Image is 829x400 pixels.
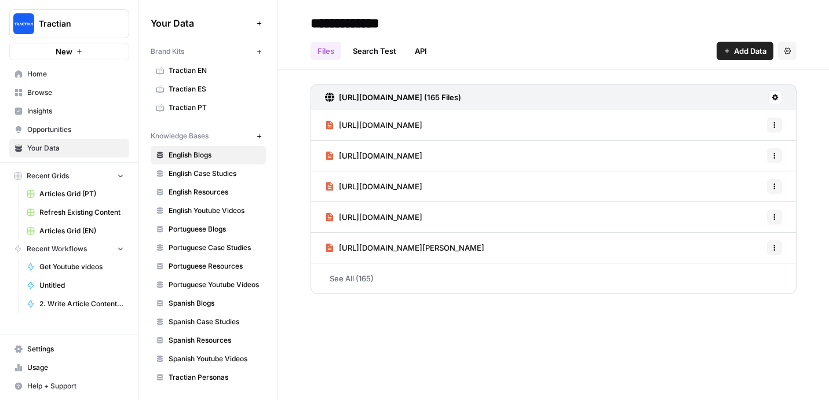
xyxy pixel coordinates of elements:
[339,242,484,254] span: [URL][DOMAIN_NAME][PERSON_NAME]
[39,18,109,30] span: Tractian
[21,295,129,313] a: 2. Write Article Content From Brief
[39,262,124,272] span: Get Youtube videos
[27,106,124,116] span: Insights
[717,42,773,60] button: Add Data
[27,381,124,391] span: Help + Support
[169,84,261,94] span: Tractian ES
[27,362,124,373] span: Usage
[169,335,261,346] span: Spanish Resources
[325,141,422,171] a: [URL][DOMAIN_NAME]
[39,226,124,236] span: Articles Grid (EN)
[9,167,129,185] button: Recent Grids
[325,171,422,201] a: [URL][DOMAIN_NAME]
[39,299,124,309] span: 2. Write Article Content From Brief
[21,276,129,295] a: Untitled
[151,313,266,331] a: Spanish Case Studies
[311,263,797,293] a: See All (165)
[169,354,261,364] span: Spanish Youtube Videos
[27,69,124,79] span: Home
[325,233,484,263] a: [URL][DOMAIN_NAME][PERSON_NAME]
[151,146,266,164] a: English Blogs
[169,317,261,327] span: Spanish Case Studies
[39,207,124,218] span: Refresh Existing Content
[39,189,124,199] span: Articles Grid (PT)
[9,120,129,139] a: Opportunities
[9,65,129,83] a: Home
[39,280,124,291] span: Untitled
[339,91,461,103] h3: [URL][DOMAIN_NAME] (165 Files)
[56,46,72,57] span: New
[169,150,261,160] span: English Blogs
[27,143,124,153] span: Your Data
[9,102,129,120] a: Insights
[151,164,266,183] a: English Case Studies
[169,280,261,290] span: Portuguese Youtube Videos
[169,261,261,271] span: Portuguese Resources
[27,244,87,254] span: Recent Workflows
[27,344,124,354] span: Settings
[27,171,69,181] span: Recent Grids
[151,276,266,294] a: Portuguese Youtube Videos
[9,83,129,102] a: Browse
[734,45,766,57] span: Add Data
[151,80,266,98] a: Tractian ES
[339,119,422,131] span: [URL][DOMAIN_NAME]
[21,258,129,276] a: Get Youtube videos
[151,294,266,313] a: Spanish Blogs
[151,350,266,368] a: Spanish Youtube Videos
[151,46,184,57] span: Brand Kits
[339,150,422,162] span: [URL][DOMAIN_NAME]
[346,42,403,60] a: Search Test
[21,185,129,203] a: Articles Grid (PT)
[9,9,129,38] button: Workspace: Tractian
[151,220,266,238] a: Portuguese Blogs
[9,377,129,395] button: Help + Support
[169,187,261,197] span: English Resources
[27,87,124,98] span: Browse
[27,124,124,135] span: Opportunities
[169,205,261,216] span: English Youtube Videos
[169,224,261,234] span: Portuguese Blogs
[169,168,261,179] span: English Case Studies
[151,331,266,350] a: Spanish Resources
[151,368,266,387] a: Tractian Personas
[169,372,261,383] span: Tractian Personas
[151,61,266,80] a: Tractian EN
[151,183,266,201] a: English Resources
[21,222,129,240] a: Articles Grid (EN)
[9,358,129,377] a: Usage
[21,203,129,222] a: Refresh Existing Content
[9,139,129,157] a: Your Data
[9,240,129,258] button: Recent Workflows
[325,202,422,232] a: [URL][DOMAIN_NAME]
[9,340,129,358] a: Settings
[13,13,34,34] img: Tractian Logo
[339,211,422,223] span: [URL][DOMAIN_NAME]
[151,98,266,117] a: Tractian PT
[151,201,266,220] a: English Youtube Videos
[325,110,422,140] a: [URL][DOMAIN_NAME]
[169,65,261,76] span: Tractian EN
[311,42,341,60] a: Files
[408,42,434,60] a: API
[169,243,261,253] span: Portuguese Case Studies
[151,131,209,141] span: Knowledge Bases
[9,43,129,60] button: New
[151,238,266,257] a: Portuguese Case Studies
[169,102,261,113] span: Tractian PT
[325,85,461,110] a: [URL][DOMAIN_NAME] (165 Files)
[339,181,422,192] span: [URL][DOMAIN_NAME]
[169,298,261,309] span: Spanish Blogs
[151,16,252,30] span: Your Data
[151,257,266,276] a: Portuguese Resources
